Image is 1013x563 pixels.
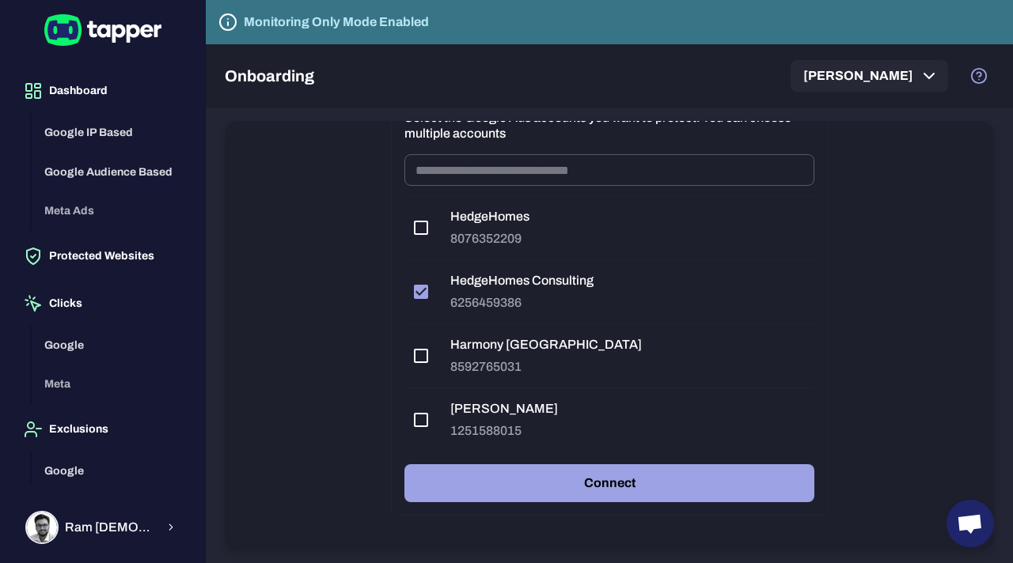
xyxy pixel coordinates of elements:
[450,295,594,311] p: 6256459386
[450,337,642,353] p: Harmony [GEOGRAPHIC_DATA]
[13,234,192,278] button: Protected Websites
[32,125,192,138] a: Google IP Based
[947,500,994,547] div: Open chat
[244,13,429,32] h6: Monitoring Only Mode Enabled
[32,164,192,177] a: Google Audience Based
[32,113,192,153] button: Google IP Based
[32,452,192,491] button: Google
[450,209,529,225] p: HedgeHomes
[32,153,192,192] button: Google Audience Based
[13,281,192,326] button: Clicks
[32,337,192,350] a: Google
[13,83,192,96] a: Dashboard
[450,231,529,247] p: 8076352209
[404,110,814,142] p: Select the Google Ads accounts you want to protect. You can choose multiple accounts
[32,326,192,365] button: Google
[13,421,192,435] a: Exclusions
[404,464,814,502] button: Connect
[32,463,192,476] a: Google
[27,512,57,542] img: Ram Krishna
[450,359,642,375] p: 8592765031
[13,248,192,262] a: Protected Websites
[225,66,314,85] h5: Onboarding
[13,504,192,550] button: Ram KrishnaRam [DEMOGRAPHIC_DATA]
[13,407,192,452] button: Exclusions
[13,69,192,113] button: Dashboard
[218,13,237,32] svg: Tapper is not blocking any fraudulent activity for this domain
[450,401,558,417] p: [PERSON_NAME]
[450,273,594,289] p: HedgeHomes Consulting
[65,520,156,535] span: Ram [DEMOGRAPHIC_DATA]
[791,60,948,92] button: [PERSON_NAME]
[450,423,558,439] p: 1251588015
[13,296,192,309] a: Clicks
